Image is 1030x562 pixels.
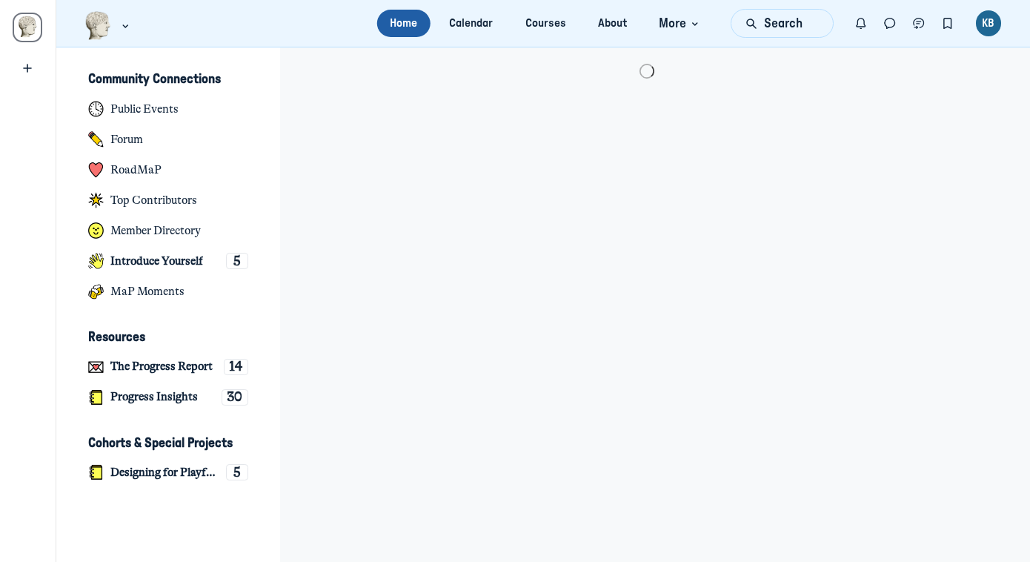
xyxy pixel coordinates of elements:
a: Member Directory [75,217,261,245]
button: More [646,10,709,37]
button: Community ConnectionsCollapse space [75,67,261,93]
a: Introduce Yourself5 [75,248,261,275]
a: Museums as Progress [13,13,42,42]
div: 5 [226,253,248,269]
h4: Introduce Yourself [110,254,203,268]
div: 30 [222,389,248,406]
a: Courses [512,10,579,37]
main: Main Content [265,47,1030,94]
button: Direct messages [876,9,905,38]
img: Museums as Progress logo [16,16,39,39]
button: Search [731,9,833,38]
button: Notifications [847,9,876,38]
h3: Cohorts & Special Projects [88,435,233,452]
h4: Top Contributors [110,194,197,208]
h4: Member Directory [110,224,201,238]
a: Home [377,10,431,37]
div: KB [976,10,1002,36]
h3: Community Connections [88,71,221,87]
h3: Resources [88,329,145,346]
a: Top Contributors [75,187,261,214]
img: Museums as Progress logo [84,11,112,40]
button: Museums as Progress logo [84,10,133,42]
h4: RoadMaP [110,163,162,177]
div: 14 [224,359,248,375]
button: User menu options [976,10,1002,36]
button: ResourcesCollapse space [75,325,261,351]
div: 5 [226,464,248,480]
h4: MaP Moments [110,285,185,299]
h4: Designing for Playful Engagement [110,466,219,480]
button: Bookmarks [933,9,962,38]
a: RoadMaP [75,156,261,184]
a: Progress Insights30 [75,383,261,411]
button: Cohorts & Special ProjectsCollapse space [75,430,261,456]
button: Chat threads [905,9,934,38]
a: The Progress Report14 [75,353,261,380]
a: Public Events [75,96,261,123]
aside: Left Sidebar [56,47,265,562]
a: Forum [75,126,261,153]
h4: Progress Insights [110,390,198,404]
h4: Forum [110,133,143,147]
h4: The Progress Report [110,360,213,374]
a: Designing for Playful Engagement5 [75,459,261,486]
a: MaP Moments [75,278,261,305]
h4: Public Events [110,102,179,116]
a: Create a new community [15,56,41,82]
span: More [659,14,702,33]
a: About [585,10,639,37]
a: Calendar [436,10,506,37]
